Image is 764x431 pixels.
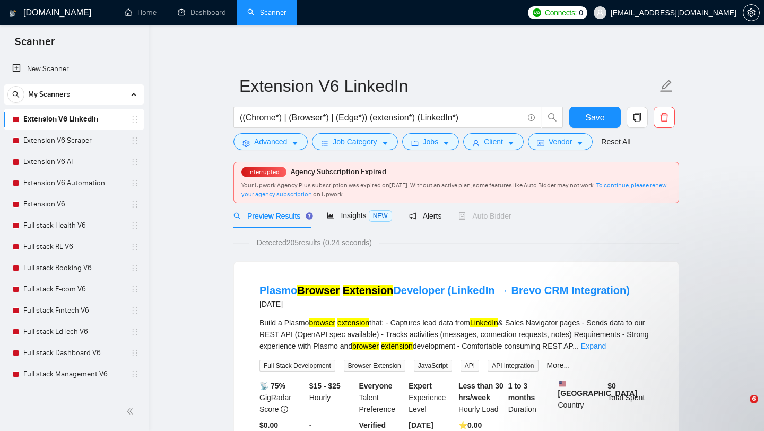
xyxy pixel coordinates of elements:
span: holder [131,264,139,272]
mark: Extension [343,285,394,296]
button: delete [654,107,675,128]
mark: browser [309,318,335,327]
li: New Scanner [4,58,144,80]
span: Your Upwork Agency Plus subscription was expired on [DATE] . Without an active plan, some feature... [241,182,666,198]
span: holder [131,306,139,315]
a: New Scanner [12,58,136,80]
span: holder [131,327,139,336]
span: 6 [750,395,758,403]
b: 1 to 3 months [508,382,535,402]
a: Full stack WA V6 [23,385,124,406]
span: Vendor [549,136,572,148]
span: copy [627,113,647,122]
button: copy [627,107,648,128]
a: Full stack Fintech V6 [23,300,124,321]
div: GigRadar Score [257,380,307,415]
div: Duration [506,380,556,415]
span: folder [411,139,419,147]
span: Jobs [423,136,439,148]
b: [DATE] [409,421,433,429]
div: Build a Plasmo that: - Captures lead data from & Sales Navigator pages - Sends data to our REST A... [259,317,653,352]
input: Scanner name... [239,73,657,99]
span: bars [321,139,328,147]
span: API [461,360,479,372]
a: Reset All [601,136,630,148]
span: user [596,9,604,16]
span: Preview Results [233,212,310,220]
span: holder [131,179,139,187]
mark: Browser [297,285,340,296]
iframe: Intercom live chat [728,395,753,420]
b: - [309,421,312,429]
b: Expert [409,382,432,390]
a: setting [743,8,760,17]
span: holder [131,370,139,378]
div: Hourly [307,380,357,415]
b: $15 - $25 [309,382,341,390]
span: Client [484,136,503,148]
span: Auto Bidder [458,212,511,220]
img: logo [9,5,16,22]
mark: browser [352,342,379,350]
span: caret-down [381,139,389,147]
a: Full stack Health V6 [23,215,124,236]
span: JavaScript [414,360,452,372]
span: holder [131,158,139,166]
span: search [542,113,562,122]
b: Everyone [359,382,393,390]
span: Save [585,111,604,124]
span: Agency Subscription Expired [291,167,386,176]
a: Full stack Dashboard V6 [23,342,124,364]
b: $0.00 [259,421,278,429]
span: caret-down [507,139,515,147]
span: holder [131,136,139,145]
span: Job Category [333,136,377,148]
span: search [8,91,24,98]
span: My Scanners [28,84,70,105]
b: Less than 30 hrs/week [458,382,503,402]
b: 📡 75% [259,382,285,390]
a: Extension V6 [23,194,124,215]
span: edit [659,79,673,93]
span: Detected 205 results (0.24 seconds) [249,237,379,248]
span: holder [131,200,139,209]
span: area-chart [327,212,334,219]
span: Alerts [409,212,442,220]
span: search [233,212,241,220]
div: [DATE] [259,298,630,311]
span: info-circle [281,406,288,413]
a: Full stack Management V6 [23,364,124,385]
span: caret-down [291,139,299,147]
span: double-left [126,406,137,417]
b: ⭐️ 0.00 [458,421,482,429]
div: Country [556,380,606,415]
mark: extension [337,318,369,327]
span: Browser Extension [344,360,405,372]
span: Full Stack Development [259,360,335,372]
span: holder [131,391,139,400]
b: Verified [359,421,386,429]
button: barsJob Categorycaret-down [312,133,397,150]
span: NEW [369,210,392,222]
span: holder [131,115,139,124]
span: holder [131,349,139,357]
span: delete [654,113,674,122]
span: robot [458,212,466,220]
span: holder [131,243,139,251]
a: Full stack Booking V6 [23,257,124,279]
span: Connects: [545,7,577,19]
button: search [542,107,563,128]
button: search [7,86,24,103]
button: idcardVendorcaret-down [528,133,593,150]
div: Talent Preference [357,380,407,415]
a: Full stack RE V6 [23,236,124,257]
div: Hourly Load [456,380,506,415]
span: notification [409,212,416,220]
a: Full stack E-com V6 [23,279,124,300]
input: Search Freelance Jobs... [240,111,523,124]
span: user [472,139,480,147]
span: info-circle [528,114,535,121]
span: idcard [537,139,544,147]
a: Full stack EdTech V6 [23,321,124,342]
button: Save [569,107,621,128]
